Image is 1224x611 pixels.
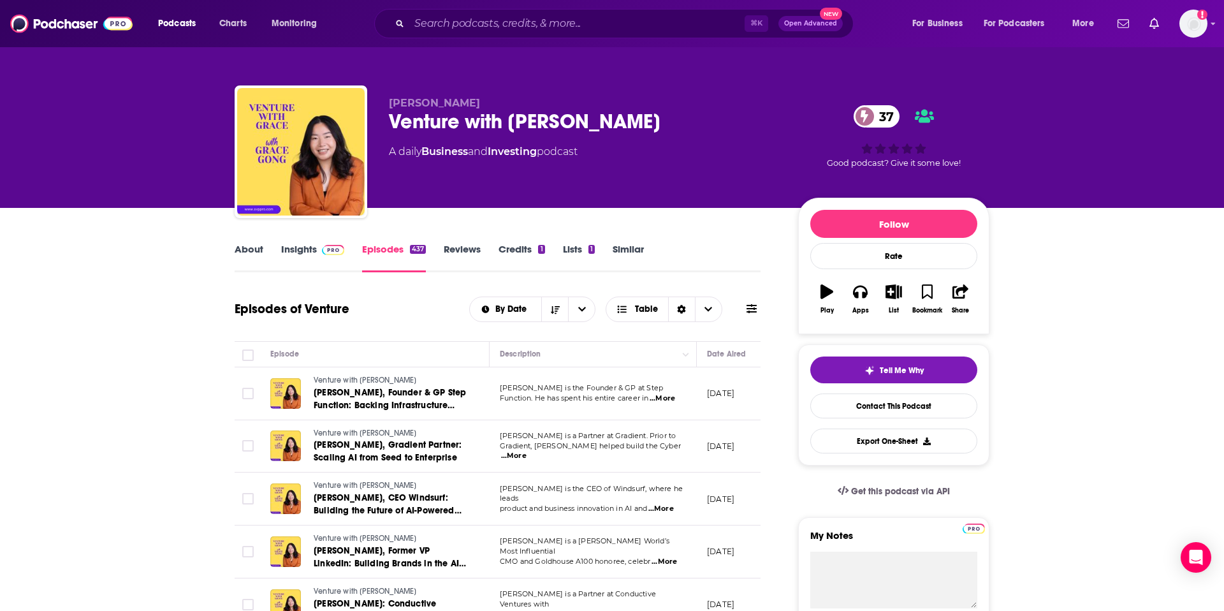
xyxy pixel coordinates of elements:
span: By Date [495,305,531,314]
span: Venture with [PERSON_NAME] [314,587,416,596]
a: Business [421,145,468,158]
button: open menu [470,305,542,314]
span: ...More [650,394,675,404]
button: List [877,276,910,322]
a: Contact This Podcast [810,394,977,418]
span: [PERSON_NAME] [389,97,480,109]
span: ...More [652,557,677,567]
button: Column Actions [678,347,694,362]
span: Toggle select row [242,599,254,610]
span: [PERSON_NAME] is a [PERSON_NAME] World’s Most Influential [500,536,669,556]
span: [PERSON_NAME], Gradient Partner: Scaling AI from Seed to Enterprise [314,439,462,463]
span: 37 [866,105,900,128]
button: Bookmark [910,276,943,322]
span: Toggle select row [242,493,254,504]
div: 37Good podcast? Give it some love! [798,97,989,176]
div: List [889,307,899,314]
span: [PERSON_NAME] is the Founder & GP at Step [500,383,663,392]
input: Search podcasts, credits, & more... [409,13,745,34]
a: Venture with [PERSON_NAME] [314,428,467,439]
span: product and business innovation in AI and [500,504,647,513]
span: For Business [912,15,963,33]
a: Similar [613,243,644,272]
button: open menu [903,13,979,34]
button: Share [944,276,977,322]
div: Bookmark [912,307,942,314]
a: Charts [211,13,254,34]
img: Podchaser Pro [322,245,344,255]
button: open menu [149,13,212,34]
button: Follow [810,210,977,238]
a: Venture with [PERSON_NAME] [314,586,467,598]
span: [PERSON_NAME], Founder & GP Step Function: Backing Infrastructure Founders [314,387,466,423]
span: New [820,8,843,20]
p: [DATE] [707,441,734,452]
img: Podchaser Pro [963,524,985,534]
a: Investing [488,145,537,158]
span: [PERSON_NAME] is the CEO of Windsurf, where he leads [500,484,683,503]
div: Date Aired [707,346,746,362]
a: [PERSON_NAME], Founder & GP Step Function: Backing Infrastructure Founders [314,386,467,412]
span: CMO and Goldhouse A100 honoree, celebr [500,557,651,566]
a: [PERSON_NAME], Former VP LinkedIn: Building Brands in the AI Era [314,545,467,570]
button: Show profile menu [1179,10,1207,38]
span: Charts [219,15,247,33]
button: open menu [263,13,333,34]
span: Get this podcast via API [851,486,950,497]
button: Choose View [606,297,722,322]
div: Rate [810,243,977,269]
span: Open Advanced [784,20,837,27]
span: Venture with [PERSON_NAME] [314,534,416,543]
span: Monitoring [272,15,317,33]
button: Sort Direction [541,297,568,321]
button: open menu [975,13,1063,34]
svg: Add a profile image [1197,10,1207,20]
a: Show notifications dropdown [1112,13,1134,34]
a: Reviews [444,243,481,272]
img: tell me why sparkle [864,365,875,376]
span: Podcasts [158,15,196,33]
span: Toggle select row [242,388,254,399]
p: [DATE] [707,494,734,504]
div: Search podcasts, credits, & more... [386,9,866,38]
span: Function. He has spent his entire career in [500,394,648,402]
span: [PERSON_NAME] is a Partner at Conductive Ventures with [500,589,656,608]
span: Toggle select row [242,546,254,557]
div: 1 [588,245,595,254]
span: [PERSON_NAME] is a Partner at Gradient. Prior to [500,431,676,440]
span: Toggle select row [242,440,254,452]
div: Description [500,346,541,362]
a: Show notifications dropdown [1144,13,1164,34]
span: For Podcasters [984,15,1045,33]
span: Venture with [PERSON_NAME] [314,481,416,490]
img: Venture with Grace [237,88,365,216]
p: [DATE] [707,546,734,557]
a: About [235,243,263,272]
div: Share [952,307,969,314]
button: Export One-Sheet [810,429,977,453]
span: Tell Me Why [880,365,924,376]
a: Pro website [963,522,985,534]
div: 437 [410,245,426,254]
button: Play [810,276,843,322]
div: Sort Direction [668,297,695,321]
button: Open AdvancedNew [778,16,843,31]
span: More [1072,15,1094,33]
span: ...More [501,451,527,461]
h1: Episodes of Venture [235,301,349,317]
img: Podchaser - Follow, Share and Rate Podcasts [10,11,133,36]
a: Get this podcast via API [827,476,960,507]
button: open menu [568,297,595,321]
span: and [468,145,488,158]
div: 1 [538,245,544,254]
div: A daily podcast [389,144,578,159]
a: Credits1 [499,243,544,272]
button: open menu [1063,13,1110,34]
span: Good podcast? Give it some love! [827,158,961,168]
button: tell me why sparkleTell Me Why [810,357,977,383]
a: 37 [854,105,900,128]
p: [DATE] [707,388,734,399]
div: Apps [852,307,869,314]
